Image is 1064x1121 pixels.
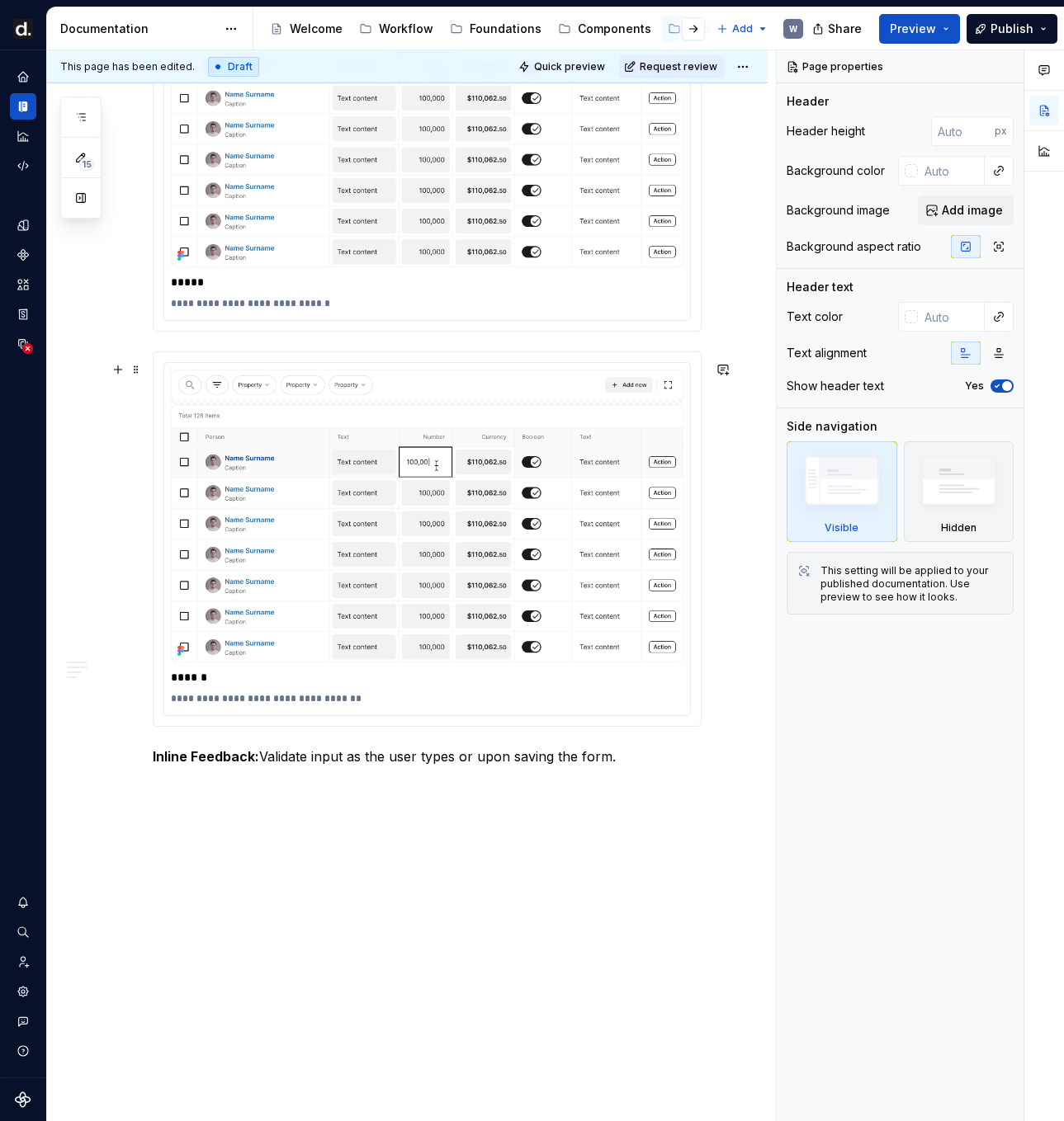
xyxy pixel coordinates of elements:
a: Workflow [352,16,440,42]
div: Text color [787,309,843,325]
p: Validate input as the user types or upon saving the form. [153,747,702,766]
button: Quick preview [513,55,612,78]
a: Assets [10,271,36,298]
div: Hidden [904,441,1014,542]
svg: Supernova Logo [15,1091,31,1108]
span: Publish [991,21,1033,37]
a: Analytics [10,123,36,149]
input: Auto [918,156,985,186]
button: Search ⌘K [10,919,36,945]
a: Components [10,242,36,268]
button: Add [712,17,773,40]
span: Add [732,22,753,35]
input: Auto [918,302,985,332]
a: Code automation [10,153,36,179]
div: Visible [825,521,858,535]
span: Add image [942,202,1003,219]
div: Background image [787,202,890,219]
a: Storybook stories [10,301,36,327]
div: Visible [787,441,897,542]
div: Foundations [470,21,541,37]
a: Components [551,16,658,42]
button: Notifications [10,889,36,916]
a: Documentation [10,93,36,120]
div: Welcome [290,21,343,37]
span: Preview [890,21,936,37]
a: Design tokens [10,212,36,238]
div: Text alignment [787,345,867,361]
label: Yes [965,379,984,393]
div: Draft [208,57,259,77]
div: Background color [787,162,885,179]
span: Quick preview [534,60,605,73]
button: Publish [967,14,1057,44]
div: Documentation [60,21,216,37]
a: Welcome [263,16,349,42]
input: Auto [931,116,995,146]
div: W [789,22,797,35]
div: Background aspect ratio [787,238,921,255]
button: Share [804,14,872,44]
div: This setting will be applied to your published documentation. Use preview to see how it looks. [820,564,1003,604]
div: Header [787,93,829,110]
div: Show header text [787,378,884,394]
strong: Inline Feedback: [153,748,259,765]
a: Home [10,64,36,90]
div: Page tree [263,12,708,45]
a: Invite team [10,949,36,975]
img: b918d911-6884-482e-9304-cbecc30deec6.png [13,19,33,39]
span: Share [828,21,862,37]
p: px [995,125,1007,138]
span: This page has been edited. [60,60,195,73]
button: Request review [619,55,725,78]
button: Add image [918,195,1014,225]
div: Side navigation [787,418,877,435]
button: Contact support [10,1008,36,1034]
div: Components [578,21,651,37]
a: Settings [10,978,36,1005]
a: Data sources [10,331,36,357]
div: Workflow [379,21,433,37]
div: Hidden [941,521,977,535]
a: Foundations [443,16,548,42]
span: Request review [640,60,717,73]
div: Header height [787,123,865,139]
div: Header text [787,279,854,295]
span: 15 [79,158,94,171]
button: Preview [879,14,960,44]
